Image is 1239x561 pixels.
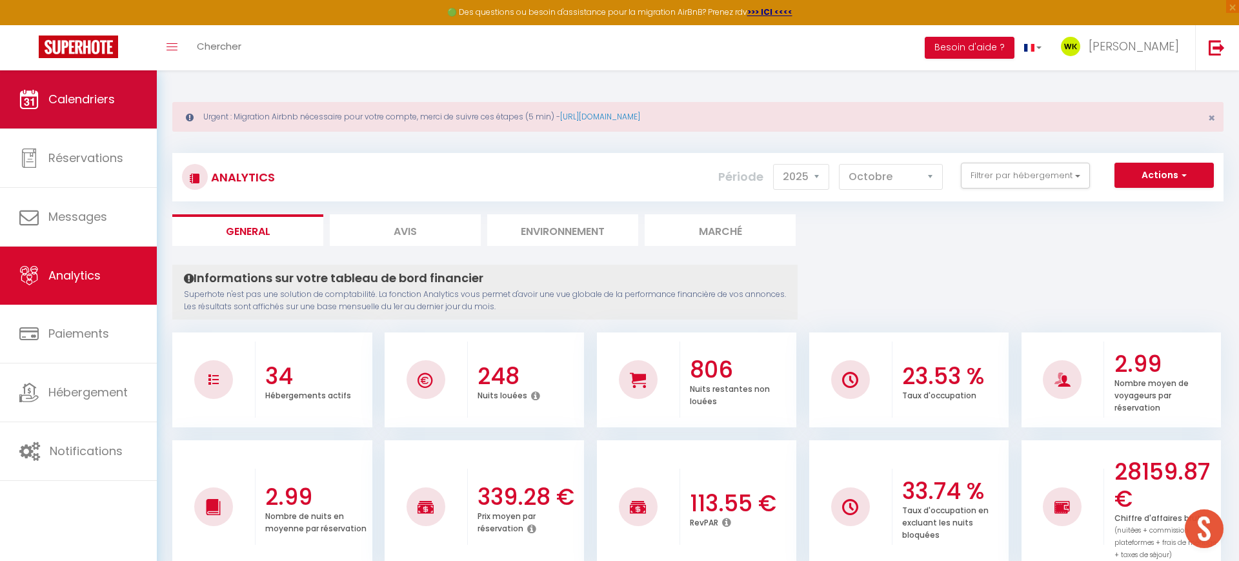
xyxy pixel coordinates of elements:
h3: 33.74 % [902,478,1005,505]
p: Nuits restantes non louées [690,381,770,407]
img: logout [1209,39,1225,56]
p: Nombre moyen de voyageurs par réservation [1114,375,1189,413]
h3: 34 [265,363,368,390]
span: [PERSON_NAME] [1089,38,1179,54]
h3: 248 [478,363,581,390]
h3: 2.99 [265,484,368,511]
span: Réservations [48,150,123,166]
button: Besoin d'aide ? [925,37,1014,59]
li: Environnement [487,214,638,246]
li: Avis [330,214,481,246]
button: Close [1208,112,1215,124]
span: Chercher [197,39,241,53]
a: ... [PERSON_NAME] [1051,25,1195,70]
p: Chiffre d'affaires brut [1114,510,1216,560]
span: × [1208,110,1215,126]
a: Chercher [187,25,251,70]
p: Superhote n'est pas une solution de comptabilité. La fonction Analytics vous permet d'avoir une v... [184,289,786,313]
span: Notifications [50,443,123,459]
p: Nuits louées [478,387,527,401]
h3: 339.28 € [478,484,581,511]
button: Actions [1114,163,1214,189]
h3: 113.55 € [690,490,793,517]
span: Messages [48,209,107,225]
span: Calendriers [48,91,115,107]
span: Paiements [48,325,109,342]
img: NO IMAGE [208,374,219,385]
h3: 806 [690,356,793,383]
span: (nuitées + commission plateformes + frais de ménage + taxes de séjour) [1114,525,1216,560]
p: Taux d'occupation en excluant les nuits bloquées [902,502,989,540]
div: Ouvrir le chat [1185,509,1224,548]
p: Prix moyen par réservation [478,508,536,534]
li: General [172,214,323,246]
div: Urgent : Migration Airbnb nécessaire pour votre compte, merci de suivre ces étapes (5 min) - [172,102,1224,132]
h4: Informations sur votre tableau de bord financier [184,271,786,285]
a: >>> ICI <<<< [747,6,792,17]
img: NO IMAGE [1054,499,1071,515]
span: Analytics [48,267,101,283]
p: RevPAR [690,515,718,528]
img: NO IMAGE [842,499,858,515]
button: Filtrer par hébergement [961,163,1090,189]
li: Marché [645,214,796,246]
h3: Analytics [208,163,275,192]
p: Hébergements actifs [265,387,351,401]
p: Nombre de nuits en moyenne par réservation [265,508,367,534]
h3: 23.53 % [902,363,1005,390]
label: Période [718,163,763,191]
span: Hébergement [48,384,128,400]
a: [URL][DOMAIN_NAME] [560,111,640,122]
img: ... [1061,37,1080,56]
img: Super Booking [39,36,118,58]
h3: 28159.87 € [1114,458,1218,513]
h3: 2.99 [1114,351,1218,378]
p: Taux d'occupation [902,387,976,401]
